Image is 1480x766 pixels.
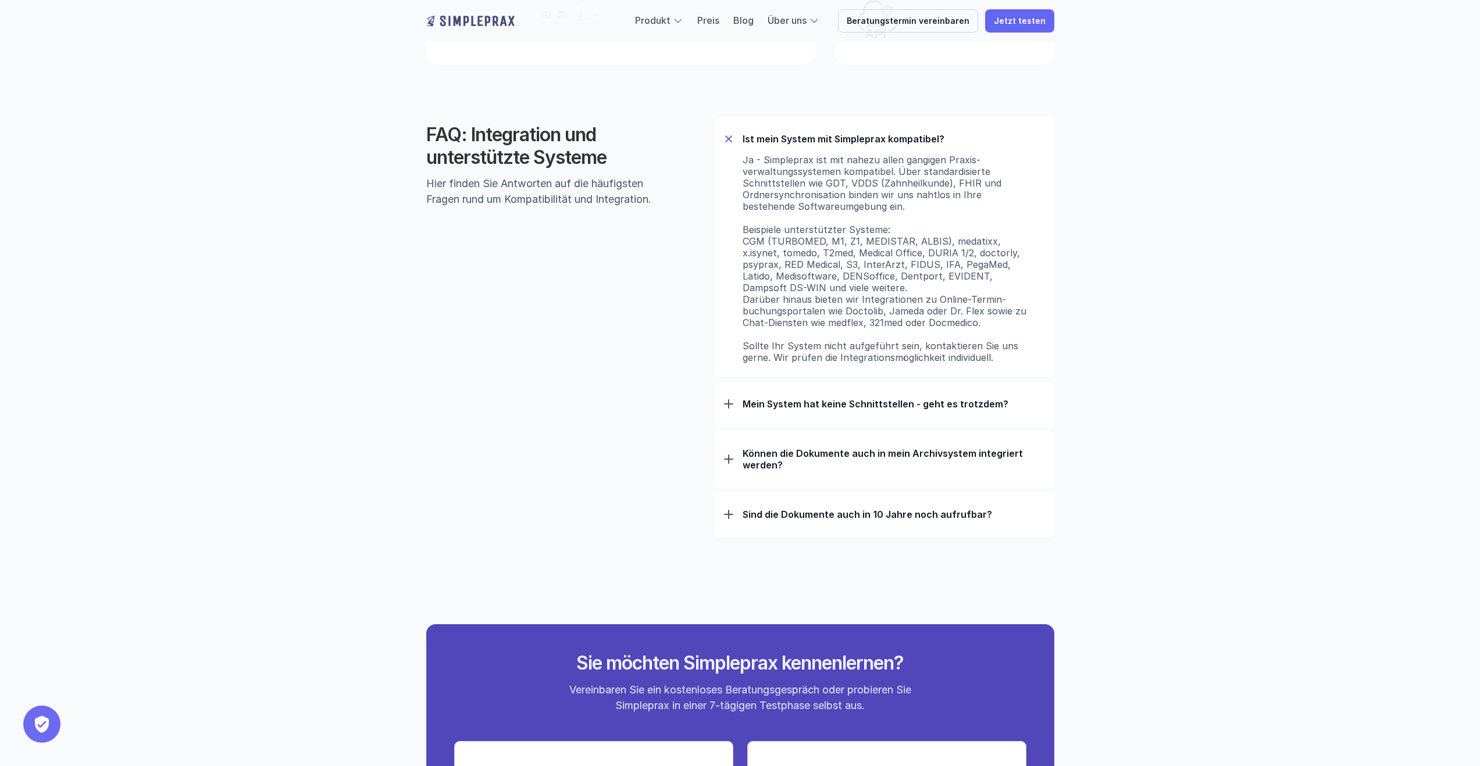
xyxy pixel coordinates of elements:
[994,16,1046,26] p: Jetzt testen
[558,682,922,713] p: Vereinbaren Sie ein kostenloses Beratungsgespräch oder probieren Sie Simpleprax in einer 7-tägige...
[522,652,958,674] h2: Sie möchten Simpleprax kennenlernen?
[743,154,1033,363] p: Ja - Simpleprax ist mit nahezu allen gängigen Praxis­verwaltungs­systemen kompatibel. Über standa...
[635,15,671,26] a: Produkt
[985,9,1054,33] a: Jetzt testen
[743,448,1045,471] p: Können die Dokumente auch in mein Archivsystem integriert werden?
[743,509,1045,520] p: Sind die Dokumente auch in 10 Jahre noch aufrufbar?
[733,15,754,26] a: Blog
[847,16,969,26] p: Beratungstermin vereinbaren
[743,133,1045,145] p: Ist mein System mit Simpleprax kompatibel?
[838,9,978,33] a: Beratungstermin vereinbaren
[743,398,1045,410] p: Mein System hat keine Schnittstellen - geht es trotzdem?
[768,15,807,26] a: Über uns
[426,124,677,169] h2: FAQ: Integration und unterstützte Systeme
[697,15,719,26] a: Preis
[426,176,677,207] p: Hier finden Sie Antworten auf die häufigsten Fragen rund um Kompatibilität und Integration.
